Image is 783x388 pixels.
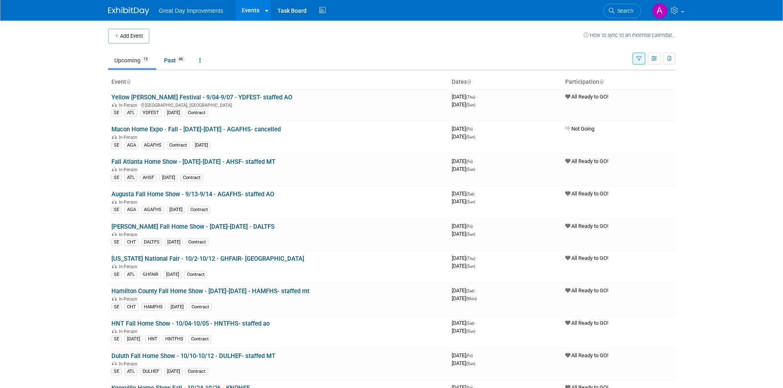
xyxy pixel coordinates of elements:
span: [DATE] [452,101,475,108]
span: [DATE] [452,360,475,366]
div: [DATE] [167,206,185,214]
div: [DATE] [164,109,182,117]
div: ATL [125,109,137,117]
span: In-Person [119,296,140,302]
span: In-Person [119,135,140,140]
span: [DATE] [452,295,477,301]
div: [DATE] [164,368,182,375]
span: All Ready to GO! [565,255,608,261]
span: [DATE] [452,263,475,269]
span: - [476,255,478,261]
span: - [474,223,475,229]
div: Contract [186,239,208,246]
a: Sort by Event Name [126,78,130,85]
div: Contract [185,109,208,117]
span: - [474,352,475,358]
span: (Fri) [466,159,473,164]
span: (Fri) [466,224,473,229]
span: In-Person [119,232,140,237]
div: Contract [167,142,189,149]
span: In-Person [119,361,140,367]
div: SE [111,368,122,375]
span: In-Person [119,264,140,269]
img: In-Person Event [112,232,117,236]
span: [DATE] [452,231,475,237]
div: ATL [125,368,137,375]
img: In-Person Event [112,200,117,204]
div: [DATE] [165,239,183,246]
div: ATL [125,271,137,278]
div: [DATE] [164,271,182,278]
span: (Mon) [466,296,477,301]
div: AGA [125,206,139,214]
span: (Sun) [466,232,475,236]
div: AGAFHS [141,206,164,214]
div: DULHEF [140,368,162,375]
span: [DATE] [452,198,475,204]
span: (Thu) [466,95,475,99]
span: (Sat) [466,289,474,293]
span: In-Person [119,167,140,172]
span: [DATE] [452,126,475,132]
span: - [476,94,478,100]
div: SE [111,174,122,181]
span: (Sun) [466,103,475,107]
span: In-Person [119,103,140,108]
span: - [474,158,475,164]
span: (Sun) [466,200,475,204]
th: Event [108,75,448,89]
div: SE [111,303,122,311]
span: (Sun) [466,361,475,366]
button: Add Event [108,29,149,44]
span: [DATE] [452,158,475,164]
img: In-Person Event [112,264,117,268]
div: SE [111,109,122,117]
a: Yellow [PERSON_NAME] Festival - 9/04-9/07 - YDFEST- staffed AO [111,94,292,101]
div: Contract [185,271,207,278]
span: All Ready to GO! [565,94,608,100]
a: Sort by Participation Type [599,78,603,85]
div: SE [111,271,122,278]
div: HAMFHS [141,303,165,311]
a: How to sync to an external calendar... [584,32,675,38]
span: All Ready to GO! [565,158,608,164]
div: [DATE] [192,142,210,149]
a: [PERSON_NAME] Fall Home Show - [DATE]-[DATE] - DALTFS [111,223,275,230]
span: [DATE] [452,352,475,358]
img: In-Person Event [112,167,117,171]
span: [DATE] [452,320,477,326]
div: [DATE] [159,174,178,181]
span: - [476,191,477,197]
span: (Fri) [466,354,473,358]
span: [DATE] [452,223,475,229]
div: GHFAIR [140,271,161,278]
a: Past86 [158,53,192,68]
span: [DATE] [452,191,477,197]
span: Great Day Improvements [159,7,223,14]
span: All Ready to GO! [565,352,608,358]
a: Fall Atlanta Home Show - [DATE]-[DATE] - AHSF- staffed MT [111,158,275,165]
div: HNTFHS [163,335,186,343]
span: [DATE] [452,133,475,140]
span: 86 [176,56,185,62]
div: Contract [188,206,210,214]
span: [DATE] [452,166,475,172]
div: Contract [189,335,211,343]
span: (Sat) [466,321,474,326]
img: In-Person Event [112,135,117,139]
a: Search [603,4,641,18]
div: SE [111,142,122,149]
a: [US_STATE] National Fair - 10/2-10/12 - GHFAIR- [GEOGRAPHIC_DATA] [111,255,304,262]
div: AGAFHS [141,142,164,149]
a: Duluth Fall Home Show - 10/10-10/12 - DULHEF- staffed MT [111,352,275,360]
div: CHT [125,239,139,246]
div: SE [111,335,122,343]
img: In-Person Event [112,361,117,365]
div: Contract [189,303,212,311]
span: All Ready to GO! [565,287,608,294]
span: In-Person [119,329,140,334]
div: AGA [125,142,139,149]
img: In-Person Event [112,296,117,301]
div: [DATE] [125,335,143,343]
span: Not Going [565,126,594,132]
